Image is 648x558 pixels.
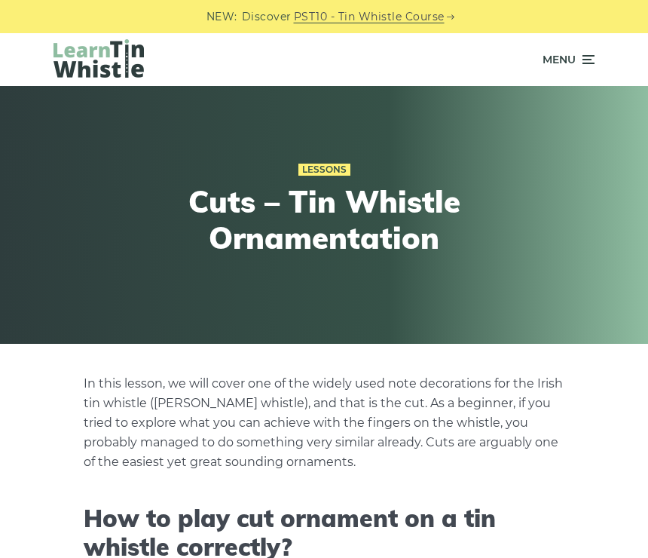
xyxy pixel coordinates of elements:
a: Lessons [298,164,350,176]
p: In this lesson, we will cover one of the widely used note decorations for the Irish tin whistle (... [84,374,564,472]
img: LearnTinWhistle.com [53,39,144,78]
span: Menu [543,41,576,78]
h1: Cuts – Tin Whistle Ornamentation [121,183,527,256]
